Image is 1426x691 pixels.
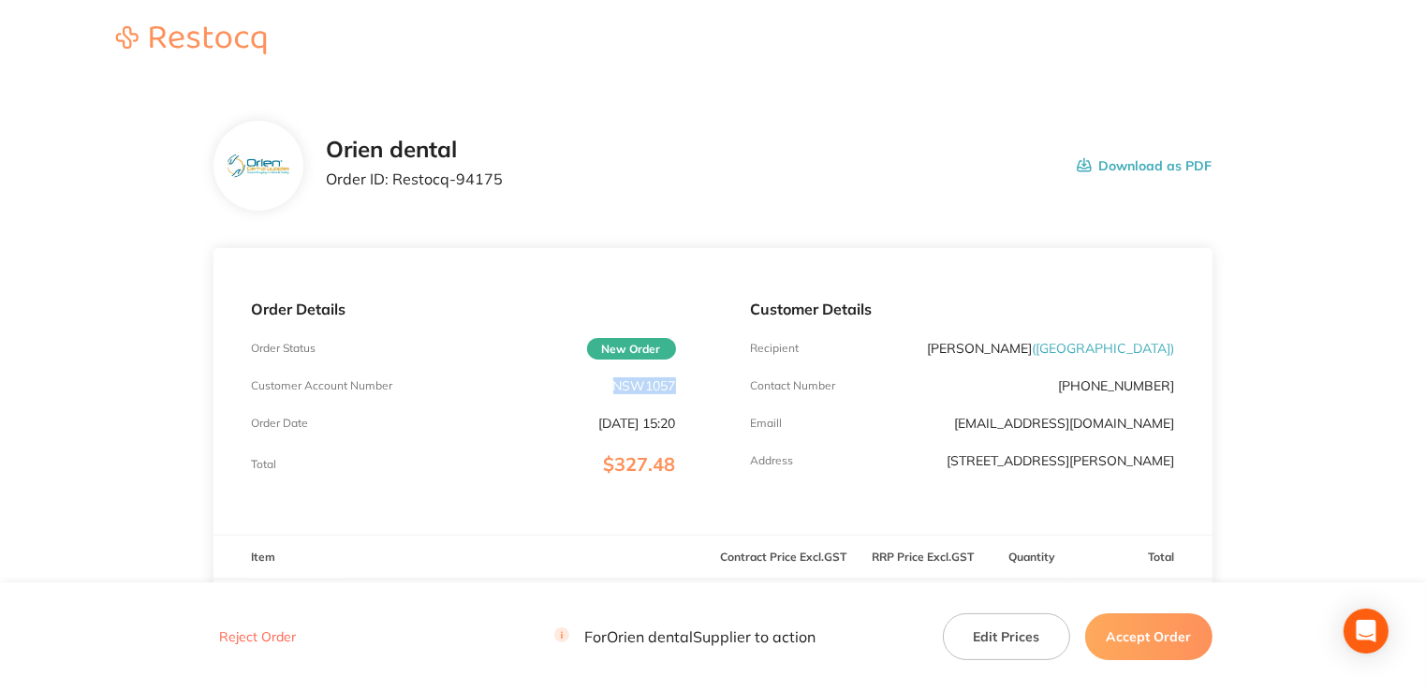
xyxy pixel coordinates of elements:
[228,154,289,178] img: eTEwcnBkag
[251,379,392,392] p: Customer Account Number
[326,170,503,187] p: Order ID: Restocq- 94175
[97,26,285,57] a: Restocq logo
[943,613,1070,660] button: Edit Prices
[1085,613,1213,660] button: Accept Order
[955,415,1175,432] a: [EMAIL_ADDRESS][DOMAIN_NAME]
[713,536,853,580] th: Contract Price Excl. GST
[751,417,783,430] p: Emaill
[213,629,301,646] button: Reject Order
[1059,378,1175,393] p: [PHONE_NUMBER]
[853,536,992,580] th: RRP Price Excl. GST
[751,301,1175,317] p: Customer Details
[251,342,316,355] p: Order Status
[97,26,285,54] img: Restocq logo
[751,379,836,392] p: Contact Number
[251,301,675,317] p: Order Details
[751,342,800,355] p: Recipient
[1033,340,1175,357] span: ( [GEOGRAPHIC_DATA] )
[213,536,713,580] th: Item
[751,454,794,467] p: Address
[251,580,345,673] img: NG5hOG5vaw
[948,453,1175,468] p: [STREET_ADDRESS][PERSON_NAME]
[613,378,676,393] p: NSW1057
[1344,609,1389,654] div: Open Intercom Messenger
[1072,536,1212,580] th: Total
[251,417,308,430] p: Order Date
[992,536,1072,580] th: Quantity
[554,628,816,646] p: For Orien dental Supplier to action
[604,452,676,476] span: $327.48
[326,137,503,163] h2: Orien dental
[587,338,676,360] span: New Order
[928,341,1175,356] p: [PERSON_NAME]
[251,458,276,471] p: Total
[1077,137,1213,195] button: Download as PDF
[599,416,676,431] p: [DATE] 15:20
